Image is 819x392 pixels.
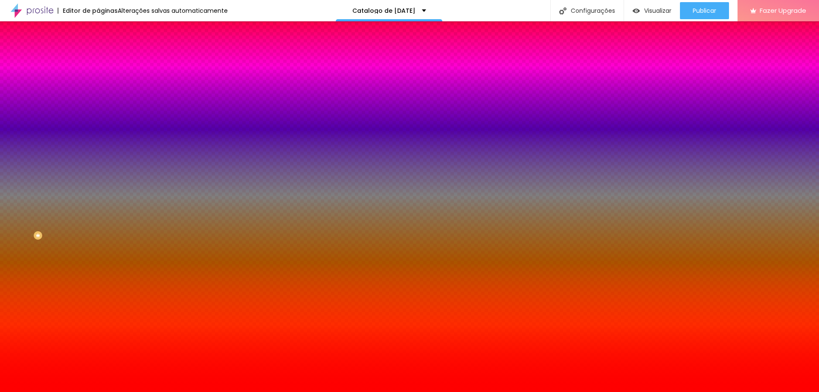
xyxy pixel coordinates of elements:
[680,2,729,19] button: Publicar
[624,2,680,19] button: Visualizar
[352,8,415,14] p: Catalogo de [DATE]
[644,7,671,14] span: Visualizar
[633,7,640,15] img: view-1.svg
[760,7,806,14] span: Fazer Upgrade
[693,7,716,14] span: Publicar
[559,7,566,15] img: Icone
[58,8,118,14] div: Editor de páginas
[118,8,228,14] div: Alterações salvas automaticamente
